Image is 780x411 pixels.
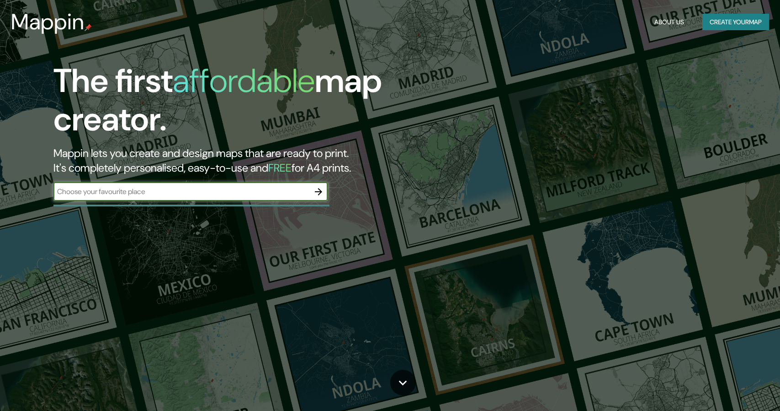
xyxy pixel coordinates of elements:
input: Choose your favourite place [53,186,309,197]
h1: affordable [173,59,315,102]
h3: Mappin [11,9,85,35]
button: Create yourmap [702,14,769,31]
h5: FREE [268,161,292,175]
h2: Mappin lets you create and design maps that are ready to print. It's completely personalised, eas... [53,146,444,175]
img: mappin-pin [85,24,92,31]
button: About Us [651,14,688,31]
h1: The first map creator. [53,62,444,146]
